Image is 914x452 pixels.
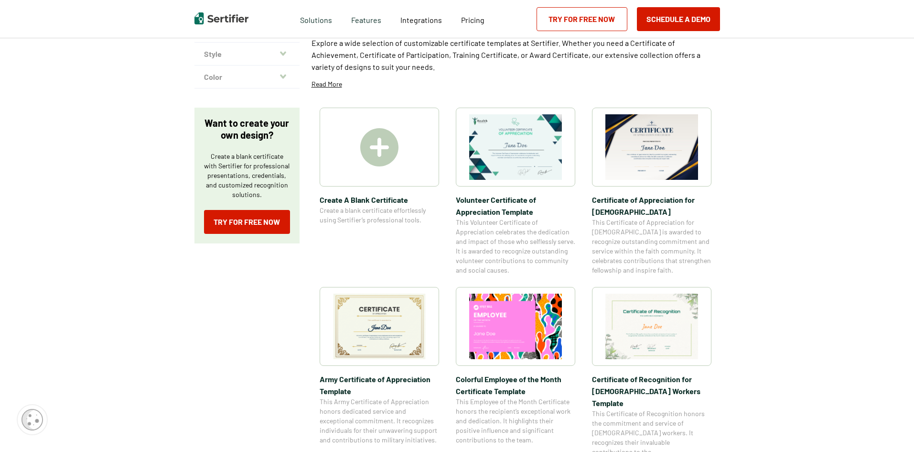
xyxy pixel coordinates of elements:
[456,373,575,397] span: Colorful Employee of the Month Certificate Template
[456,194,575,218] span: Volunteer Certificate of Appreciation Template
[592,373,711,409] span: Certificate of Recognition for [DEMOGRAPHIC_DATA] Workers Template
[351,13,381,25] span: Features
[320,397,439,445] span: This Army Certificate of Appreciation honors dedicated service and exceptional commitment. It rec...
[456,397,575,445] span: This Employee of the Month Certificate honors the recipient’s exceptional work and dedication. It...
[320,206,439,225] span: Create a blank certificate effortlessly using Sertifier’s professional tools.
[22,409,43,430] img: Cookie Popup Icon
[204,117,290,141] p: Want to create your own design?
[605,114,698,180] img: Certificate of Appreciation for Church​
[360,128,398,166] img: Create A Blank Certificate
[456,218,575,275] span: This Volunteer Certificate of Appreciation celebrates the dedication and impact of those who self...
[204,152,290,199] p: Create a blank certificate with Sertifier for professional presentations, credentials, and custom...
[312,79,342,89] p: Read More
[637,7,720,31] button: Schedule a Demo
[469,294,562,359] img: Colorful Employee of the Month Certificate Template
[204,210,290,234] a: Try for Free Now
[312,37,720,73] p: Explore a wide selection of customizable certificate templates at Sertifier. Whether you need a C...
[194,43,300,66] button: Style
[461,13,484,25] a: Pricing
[400,15,442,24] span: Integrations
[461,15,484,24] span: Pricing
[320,194,439,206] span: Create A Blank Certificate
[456,108,575,275] a: Volunteer Certificate of Appreciation TemplateVolunteer Certificate of Appreciation TemplateThis ...
[605,294,698,359] img: Certificate of Recognition for Church Workers Template
[194,12,248,24] img: Sertifier | Digital Credentialing Platform
[400,13,442,25] a: Integrations
[592,108,711,275] a: Certificate of Appreciation for Church​Certificate of Appreciation for [DEMOGRAPHIC_DATA]​This Ce...
[320,373,439,397] span: Army Certificate of Appreciation​ Template
[333,294,426,359] img: Army Certificate of Appreciation​ Template
[592,218,711,275] span: This Certificate of Appreciation for [DEMOGRAPHIC_DATA] is awarded to recognize outstanding commi...
[537,7,627,31] a: Try for Free Now
[469,114,562,180] img: Volunteer Certificate of Appreciation Template
[194,66,300,88] button: Color
[592,194,711,218] span: Certificate of Appreciation for [DEMOGRAPHIC_DATA]​
[300,13,332,25] span: Solutions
